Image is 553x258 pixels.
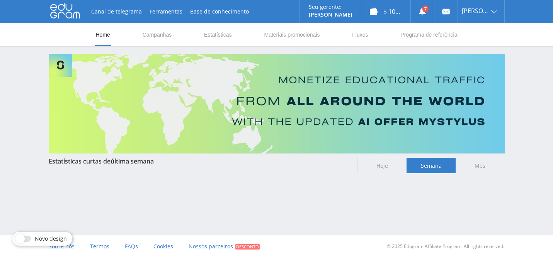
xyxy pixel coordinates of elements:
a: Home [95,23,111,46]
span: Nossos parceiros [189,243,233,250]
span: Mês [456,158,505,173]
span: Termos [90,243,109,250]
div: Estatísticas curtas de [49,158,350,165]
a: Estatísticas [203,23,233,46]
span: FAQs [125,243,138,250]
a: Programa de referência [400,23,458,46]
a: Campanhas [142,23,173,46]
a: Termos [90,235,109,258]
span: Semana [407,158,456,173]
span: Novo design [35,236,67,242]
a: Fluxos [351,23,369,46]
span: Hoje [357,158,407,173]
p: Seu gerente: [309,4,352,10]
span: Desconto [235,244,260,250]
div: © 2025 Edugram Affiliate Program. All rights reserved. [280,235,504,258]
span: [PERSON_NAME].moretti86 [462,8,489,14]
span: Cookies [153,243,173,250]
span: última semana [111,157,154,165]
a: FAQs [125,235,138,258]
img: Banner [49,54,505,153]
p: [PERSON_NAME] [309,12,352,18]
a: Cookies [153,235,173,258]
a: Materiais promocionais [263,23,320,46]
span: Sobre nós [49,243,75,250]
a: Nossos parceiros Desconto [189,235,260,258]
a: Sobre nós [49,235,75,258]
